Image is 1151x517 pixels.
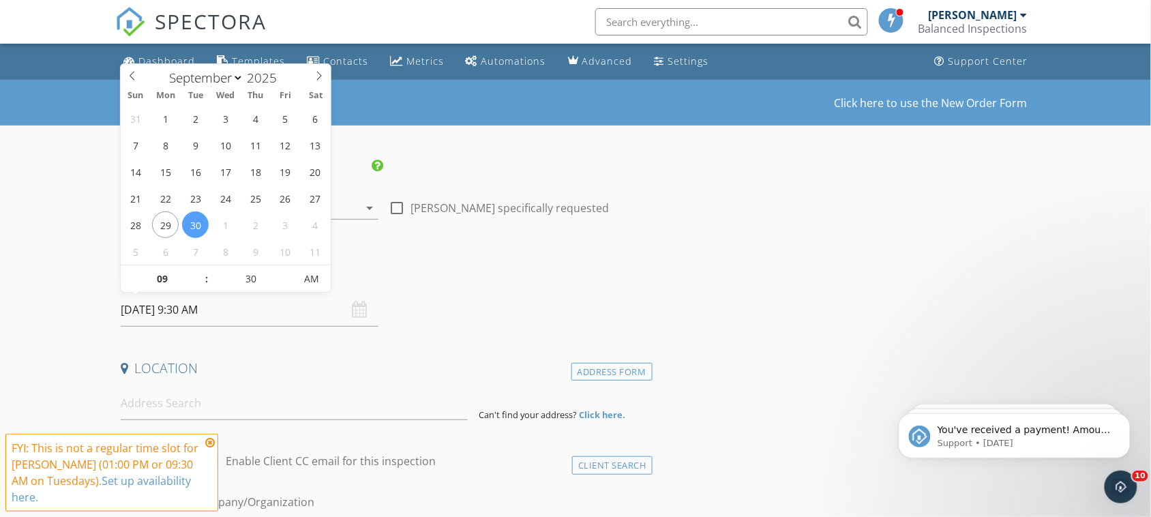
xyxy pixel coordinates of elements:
span: September 21, 2025 [122,185,149,211]
span: September 15, 2025 [152,158,179,185]
a: Automations (Basic) [460,49,552,74]
span: September 23, 2025 [182,185,209,211]
a: Dashboard [118,49,200,74]
span: September 28, 2025 [122,211,149,238]
div: FYI: This is not a regular time slot for [PERSON_NAME] (01:00 PM or 09:30 AM on Tuesdays). [12,440,201,505]
input: Address Search [121,387,468,420]
input: Select date [121,293,378,327]
span: Tue [181,91,211,100]
div: Settings [668,55,709,68]
span: September 11, 2025 [242,132,269,158]
div: Balanced Inspections [918,22,1027,35]
a: Advanced [563,49,638,74]
span: September 26, 2025 [272,185,299,211]
a: SPECTORA [115,18,267,47]
span: October 9, 2025 [242,238,269,265]
span: September 4, 2025 [242,105,269,132]
span: October 6, 2025 [152,238,179,265]
img: The Best Home Inspection Software - Spectora [115,7,145,37]
h4: Location [121,359,647,377]
span: October 10, 2025 [272,238,299,265]
span: SPECTORA [155,7,267,35]
i: arrow_drop_down [362,200,378,216]
span: September 19, 2025 [272,158,299,185]
span: Fri [271,91,301,100]
span: September 17, 2025 [212,158,239,185]
div: Client Search [572,456,653,475]
span: October 7, 2025 [182,238,209,265]
span: September 20, 2025 [302,158,329,185]
input: Search everything... [595,8,868,35]
span: September 13, 2025 [302,132,329,158]
span: October 11, 2025 [302,238,329,265]
span: October 4, 2025 [302,211,329,238]
span: September 24, 2025 [212,185,239,211]
label: [PERSON_NAME] specifically requested [411,201,610,215]
div: Metrics [406,55,444,68]
a: Set up availability here. [12,473,191,505]
span: September 29, 2025 [152,211,179,238]
span: August 31, 2025 [122,105,149,132]
span: September 6, 2025 [302,105,329,132]
label: Enable Client CC email for this inspection [226,454,436,468]
span: October 2, 2025 [242,211,269,238]
span: October 1, 2025 [212,211,239,238]
span: September 18, 2025 [242,158,269,185]
span: October 8, 2025 [212,238,239,265]
span: September 25, 2025 [242,185,269,211]
div: Address Form [571,363,653,381]
span: September 12, 2025 [272,132,299,158]
div: Support Center [948,55,1028,68]
iframe: Intercom live chat [1105,471,1137,503]
span: October 3, 2025 [272,211,299,238]
span: September 14, 2025 [122,158,149,185]
a: Templates [211,49,290,74]
label: Client is a Company/Organization [143,495,314,509]
span: September 7, 2025 [122,132,149,158]
span: 10 [1133,471,1148,482]
span: September 2, 2025 [182,105,209,132]
a: Contacts [301,49,374,74]
h4: Date/Time [121,266,647,284]
span: Can't find your address? [479,409,577,421]
p: Message from Support, sent 4d ago [59,53,235,65]
div: Dashboard [138,55,195,68]
span: Sun [121,91,151,100]
a: Metrics [385,49,449,74]
span: September 22, 2025 [152,185,179,211]
div: [PERSON_NAME] [928,8,1017,22]
span: September 10, 2025 [212,132,239,158]
span: September 3, 2025 [212,105,239,132]
span: Wed [211,91,241,100]
span: Mon [151,91,181,100]
div: Automations [481,55,546,68]
div: Advanced [582,55,633,68]
span: September 5, 2025 [272,105,299,132]
span: You've received a payment! Amount $450.00 Fee $12.68 Net $437.32 Transaction # pi_3SBIK6K7snlDGpR... [59,40,235,200]
div: Contacts [323,55,368,68]
span: September 1, 2025 [152,105,179,132]
span: September 30, 2025 [182,211,209,238]
a: Click here to use the New Order Form [834,98,1027,108]
a: Support Center [929,49,1033,74]
span: Thu [241,91,271,100]
span: October 5, 2025 [122,238,149,265]
a: Settings [649,49,715,74]
div: Templates [232,55,285,68]
span: September 9, 2025 [182,132,209,158]
span: September 27, 2025 [302,185,329,211]
span: : [205,265,209,293]
strong: Click here. [579,409,625,421]
span: September 8, 2025 [152,132,179,158]
span: September 16, 2025 [182,158,209,185]
span: Sat [301,91,331,100]
iframe: Intercom notifications message [878,385,1151,480]
input: Year [243,69,288,87]
span: Click to toggle [293,265,330,293]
